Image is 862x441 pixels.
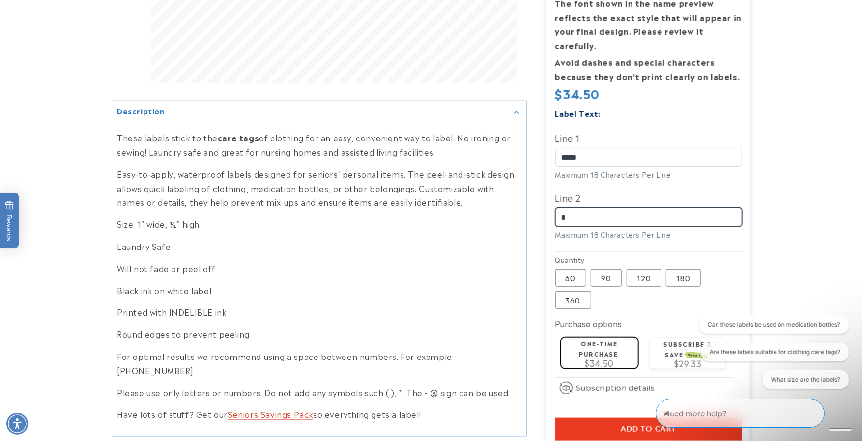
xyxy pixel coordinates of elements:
iframe: Gorgias Floating Chat [656,395,852,431]
span: Subscription details [576,382,655,393]
span: $29.33 [674,357,702,369]
button: Add to cart [555,417,742,440]
legend: Quantity [555,255,586,265]
label: Purchase options [555,317,622,329]
label: 90 [591,269,622,287]
a: Seniors Savings Pack [228,408,313,420]
label: 360 [555,291,591,309]
p: Size: 1" wide, ½" high [117,217,521,231]
label: One-time purchase [579,339,618,358]
span: $34.50 [555,84,600,102]
span: Rewards [5,201,14,242]
div: Accessibility Menu [6,413,28,435]
p: Easy-to-apply, waterproof labels designed for seniors' personal items. The peel-and-stick design ... [117,167,521,209]
p: Will not fade or peel off [117,261,521,276]
p: For optimal results we recommend using a space between numbers. For example: [PHONE_NUMBER] [117,349,521,378]
p: Round edges to prevent peeling [117,327,521,341]
p: These labels stick to the of clothing for an easy, convenient way to label. No ironing or sewing!... [117,131,521,159]
label: Subscribe & save [663,339,712,358]
p: Please use only letters or numbers. Do not add any symbols such ( ), *. The - @ sign can be used. [117,386,521,400]
label: 60 [555,269,586,287]
p: Printed with INDELIBLE ink [117,305,521,319]
strong: care tags [218,132,259,143]
p: Have lots of stuff? Get our so everything gets a label! [117,407,521,421]
strong: Avoid dashes and special characters because they don’t print clearly on labels. [555,56,740,82]
summary: Description [112,101,526,123]
span: $34.50 [585,357,614,368]
div: Maximum 18 Characters Per Line [555,229,742,240]
p: Laundry Safe [117,239,521,253]
label: Label Text: [555,107,601,118]
span: SAVE 15% [686,352,709,359]
label: Line 2 [555,190,742,205]
h2: Description [117,106,165,116]
span: Add to cart [621,424,676,433]
label: 120 [627,269,661,287]
div: Maximum 18 Characters Per Line [555,169,742,180]
label: Line 1 [555,129,742,145]
iframe: Gorgias live chat conversation starters [694,315,852,397]
label: 180 [666,269,701,287]
p: Black ink on white label [117,283,521,298]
